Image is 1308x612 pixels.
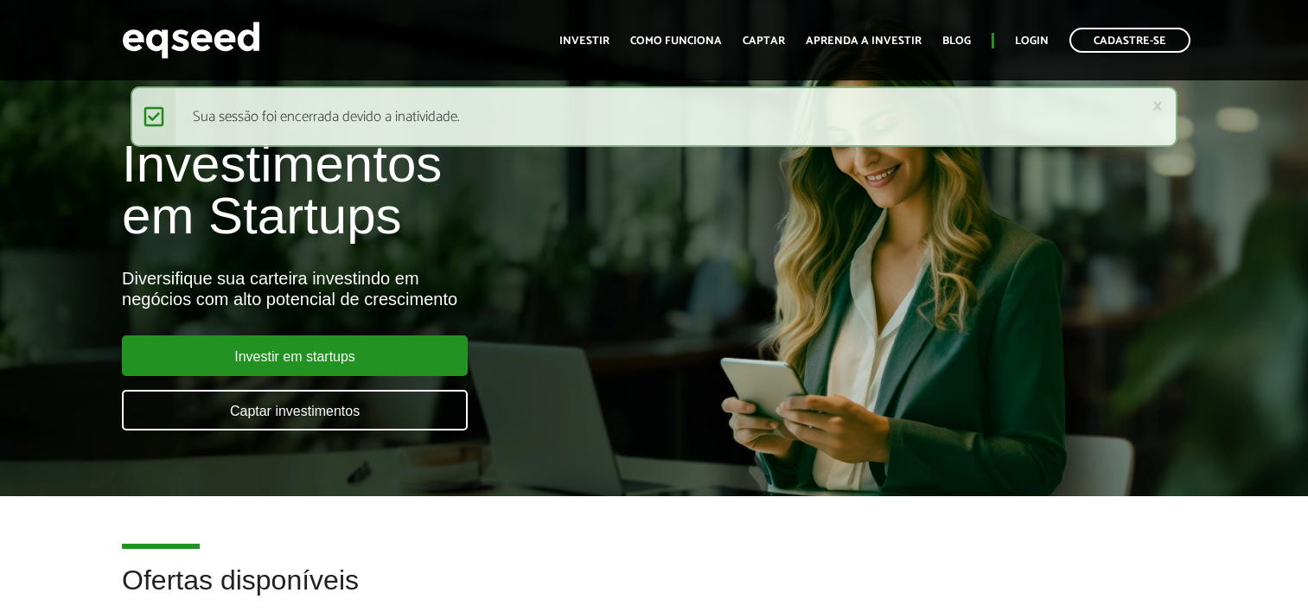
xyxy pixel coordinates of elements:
[122,17,260,63] img: EqSeed
[1069,28,1190,53] a: Cadastre-se
[630,35,722,47] a: Como funciona
[1152,97,1163,115] a: ×
[806,35,922,47] a: Aprenda a investir
[1015,35,1049,47] a: Login
[122,335,468,376] a: Investir em startups
[122,138,750,242] h1: Investimentos em Startups
[122,390,468,430] a: Captar investimentos
[743,35,785,47] a: Captar
[131,86,1177,147] div: Sua sessão foi encerrada devido a inatividade.
[122,268,750,309] div: Diversifique sua carteira investindo em negócios com alto potencial de crescimento
[942,35,971,47] a: Blog
[559,35,609,47] a: Investir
